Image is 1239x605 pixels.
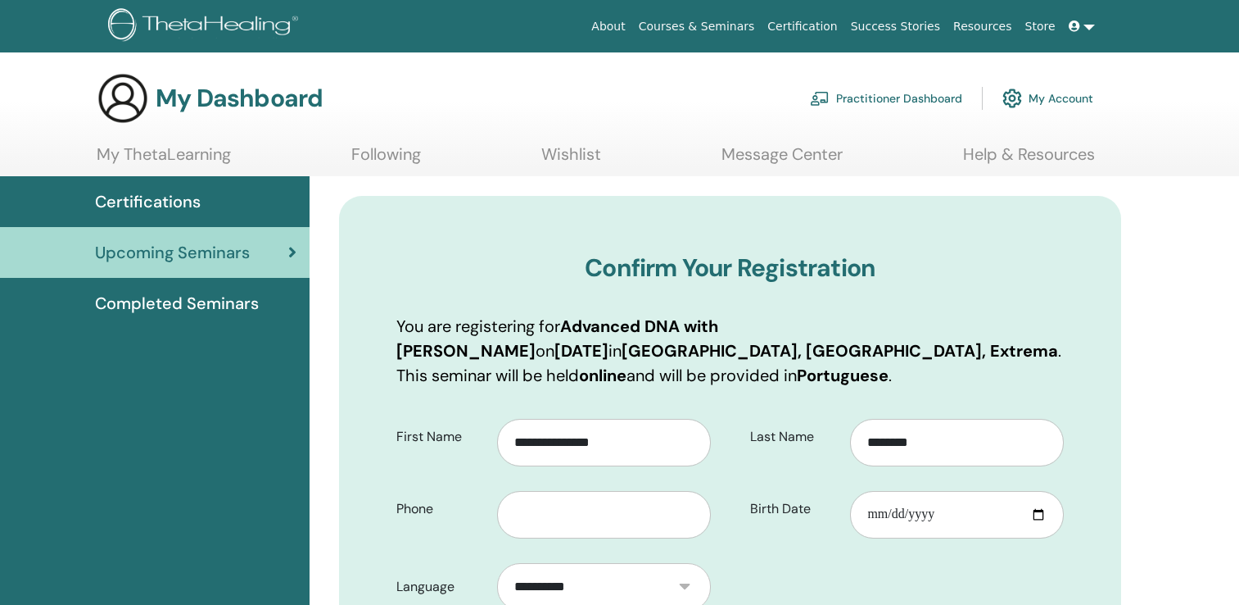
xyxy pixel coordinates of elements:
[1029,91,1093,106] font: My Account
[761,11,843,42] a: Certification
[738,421,851,453] label: Last Name
[947,11,1019,42] a: Resources
[810,80,962,116] a: Practitioner Dashboard
[384,494,497,525] label: Phone
[541,144,601,176] a: Wishlist
[721,144,843,176] a: Message Center
[95,240,250,265] span: Upcoming Seminars
[396,253,1064,283] h3: Confirm Your Registration
[844,11,947,42] a: Success Stories
[384,571,497,603] label: Language
[95,291,259,316] span: Completed Seminars
[95,189,201,214] span: Certifications
[396,314,1064,388] p: You are registering for on in . This seminar will be held and will be provided in .
[797,365,889,386] b: Portuguese
[963,144,1095,176] a: Help & Resources
[351,144,421,176] a: Following
[97,144,231,176] a: My ThetaLearning
[156,84,323,113] h3: My Dashboard
[1019,11,1062,42] a: Store
[579,365,626,386] b: online
[1002,80,1093,116] a: My Account
[622,340,1058,362] b: [GEOGRAPHIC_DATA], [GEOGRAPHIC_DATA], Extrema
[384,421,497,453] label: First Name
[810,91,830,106] img: chalkboard-teacher.svg
[632,11,762,42] a: Courses & Seminars
[97,72,149,125] img: generic-user-icon.jpg
[1002,84,1022,112] img: cog.svg
[738,494,851,525] label: Birth Date
[836,91,962,106] font: Practitioner Dashboard
[554,340,608,362] b: [DATE]
[108,8,304,45] img: logo.png
[585,11,631,42] a: About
